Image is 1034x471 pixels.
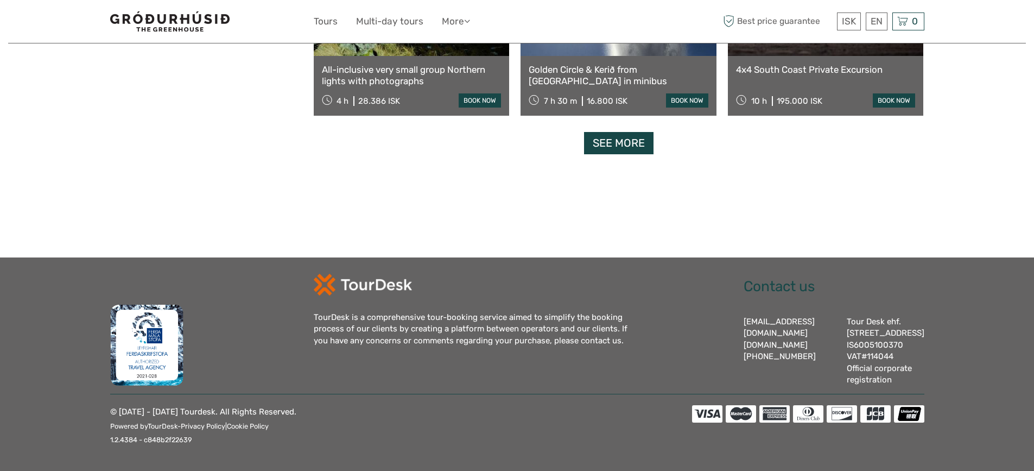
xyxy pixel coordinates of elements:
[181,422,225,430] a: Privacy Policy
[751,96,767,106] span: 10 h
[721,12,834,30] span: Best price guarantee
[777,96,822,106] div: 195.000 ISK
[322,64,502,86] a: All-inclusive very small group Northern lights with photographs
[15,19,123,28] p: We're away right now. Please check back later!
[314,312,639,347] div: TourDesk is a comprehensive tour-booking service aimed to simplify the booking process of our cli...
[227,422,269,430] a: Cookie Policy
[356,14,423,29] a: Multi-day tours
[866,12,887,30] div: EN
[110,436,192,444] small: 1.2.4384 - c848b2f22639
[910,16,919,27] span: 0
[110,11,230,32] img: 1578-341a38b5-ce05-4595-9f3d-b8aa3718a0b3_logo_small.jpg
[692,405,924,423] img: accepted cards
[744,340,808,350] a: [DOMAIN_NAME]
[110,422,269,430] small: Powered by - |
[529,64,708,86] a: Golden Circle & Kerið from [GEOGRAPHIC_DATA] in minibus
[459,93,501,108] a: book now
[873,93,915,108] a: book now
[314,274,412,296] img: td-logo-white.png
[842,16,856,27] span: ISK
[666,93,708,108] a: book now
[314,14,338,29] a: Tours
[847,363,912,385] a: Official corporate registration
[358,96,400,106] div: 28.386 ISK
[584,132,654,154] a: See more
[744,316,836,386] div: [EMAIL_ADDRESS][DOMAIN_NAME] [PHONE_NUMBER]
[736,64,916,75] a: 4x4 South Coast Private Excursion
[110,405,296,447] p: © [DATE] - [DATE] Tourdesk. All Rights Reserved.
[337,96,348,106] span: 4 h
[587,96,627,106] div: 16.800 ISK
[125,17,138,30] button: Open LiveChat chat widget
[847,316,924,386] div: Tour Desk ehf. [STREET_ADDRESS] IS6005100370 VAT#114044
[110,304,184,386] img: fms.png
[544,96,577,106] span: 7 h 30 m
[442,14,470,29] a: More
[744,278,924,296] h2: Contact us
[148,422,177,430] a: TourDesk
